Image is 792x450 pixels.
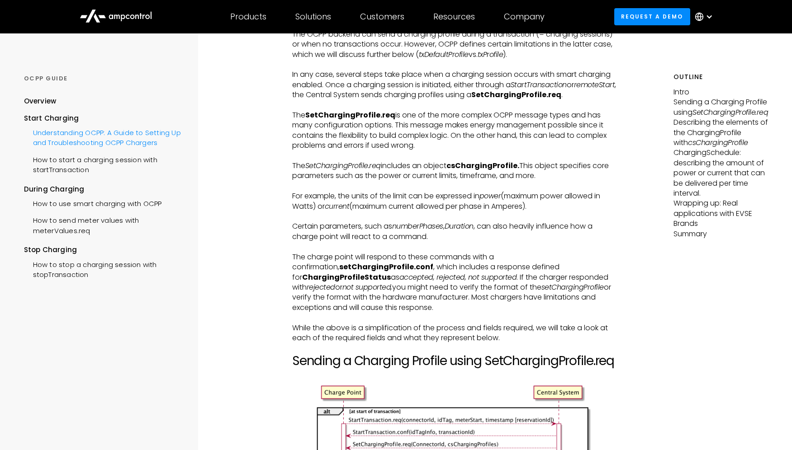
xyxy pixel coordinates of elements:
[292,110,619,151] p: The is one of the more complex OCPP message types and has many configuration options. This messag...
[673,72,768,82] h5: Outline
[24,75,182,83] div: OCPP GUIDE
[673,229,768,239] p: Summary
[360,12,404,22] div: Customers
[433,12,475,22] div: Resources
[24,245,182,255] div: Stop Charging
[230,12,266,22] div: Products
[541,282,604,292] em: setChargingProfile
[24,184,182,194] div: During Charging
[24,96,57,113] a: Overview
[342,282,392,292] em: not supported,
[295,12,331,22] div: Solutions
[292,29,619,60] p: The OCPP backend can send a charging profile during a transaction (= charging sessions) or when n...
[673,97,768,117] p: Sending a Charging Profile using
[511,80,567,90] em: StartTransaction
[692,107,768,117] em: SetChargingProfile.req
[292,323,619,343] p: While the above is a simplification of the process and fields required, we will take a look at ea...
[292,100,619,110] p: ‍
[504,12,545,22] div: Company
[325,201,350,211] em: current
[307,282,335,292] em: rejected
[479,191,501,201] em: power
[24,96,57,106] div: Overview
[574,80,615,90] em: remoteStart
[673,87,768,97] p: Intro
[292,151,619,161] p: ‍
[24,194,162,211] a: How to use smart charging with OCPP
[292,60,619,70] p: ‍
[478,49,503,60] em: txProfile
[305,110,395,120] strong: SetChargingProfile.req
[24,113,182,123] div: Start Charging
[292,242,619,252] p: ‍
[445,221,474,231] em: Duration
[24,211,182,238] a: How to send meter values with meterValues.req
[305,160,381,171] em: SetChargingProfile.req
[446,160,519,171] strong: csChargingProfile.
[302,272,391,282] strong: ChargingProfileStatus
[399,272,517,282] em: accepted, rejected, not supported
[292,211,619,221] p: ‍
[292,343,619,353] p: ‍
[24,150,182,178] a: How to start a charging session with startTransaction
[24,123,182,150] a: Understanding OCPP: A Guide to Setting Up and Troubleshooting OCPP Chargers
[292,353,619,369] h2: Sending a Charging Profile using SetChargingProfile.req
[292,161,619,181] p: The includes an object This object specifies core parameters such as the power or current limits,...
[673,117,768,148] p: Describing the elements of the ChargingProfile with
[24,255,182,282] a: How to stop a charging session with stopTransaction
[673,148,768,198] p: ChargingSchedule: describing the amount of power or current that can be delivered per time interval.
[392,221,443,231] em: numberPhases
[292,181,619,191] p: ‍
[292,221,619,242] p: Certain parameters, such as , , can also heavily influence how a charge point will react to a com...
[339,262,433,272] strong: setChargingProfile.conf
[292,70,619,100] p: In any case, several steps take place when a charging session occurs with smart charging enabled....
[688,137,748,148] em: csChargingProfile
[292,252,619,313] p: The charge point will respond to these commands with a confirmation, , which includes a response ...
[471,89,561,100] strong: SetChargingProfile.req
[292,191,619,211] p: For example, the units of the limit can be expressed in (maximum power allowed in Watts) or (maxi...
[419,49,469,60] em: txDefaultProfile
[673,198,768,229] p: Wrapping up: Real applications with EVSE Brands
[292,313,619,323] p: ‍
[614,8,690,25] a: Request a demo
